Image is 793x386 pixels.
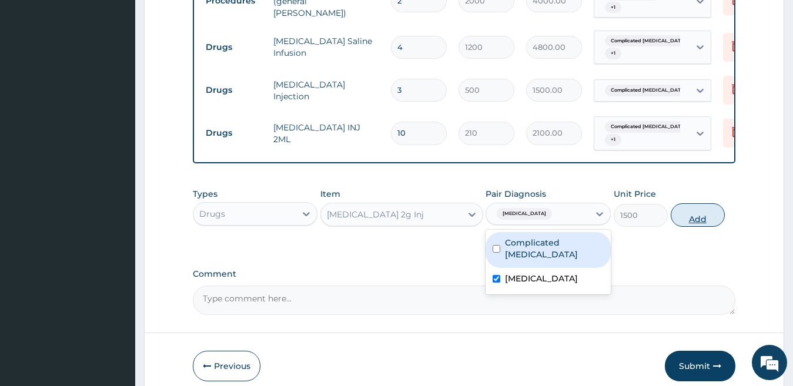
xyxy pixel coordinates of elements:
span: Complicated [MEDICAL_DATA] [605,121,692,133]
div: Drugs [199,208,225,220]
label: [MEDICAL_DATA] [505,273,578,284]
button: Submit [665,351,735,381]
button: Previous [193,351,260,381]
td: [MEDICAL_DATA] INJ 2ML [267,116,385,151]
td: Drugs [200,122,267,144]
div: Chat with us now [61,66,198,81]
img: d_794563401_company_1708531726252_794563401 [22,59,48,88]
label: Comment [193,269,736,279]
div: Minimize live chat window [193,6,221,34]
label: Pair Diagnosis [486,188,546,200]
label: Item [320,188,340,200]
button: Add [671,203,725,227]
td: Drugs [200,36,267,58]
label: Unit Price [614,188,656,200]
span: + 1 [605,134,621,146]
span: Complicated [MEDICAL_DATA] [605,85,692,96]
span: We're online! [68,117,162,236]
td: [MEDICAL_DATA] Injection [267,73,385,108]
span: Complicated [MEDICAL_DATA] [605,35,692,47]
td: Drugs [200,79,267,101]
textarea: Type your message and hit 'Enter' [6,259,224,300]
span: + 1 [605,2,621,14]
span: + 1 [605,48,621,59]
label: Complicated [MEDICAL_DATA] [505,237,604,260]
span: [MEDICAL_DATA] [497,208,552,220]
div: [MEDICAL_DATA] 2g Inj [327,209,424,220]
label: Types [193,189,218,199]
td: [MEDICAL_DATA] Saline Infusion [267,29,385,65]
